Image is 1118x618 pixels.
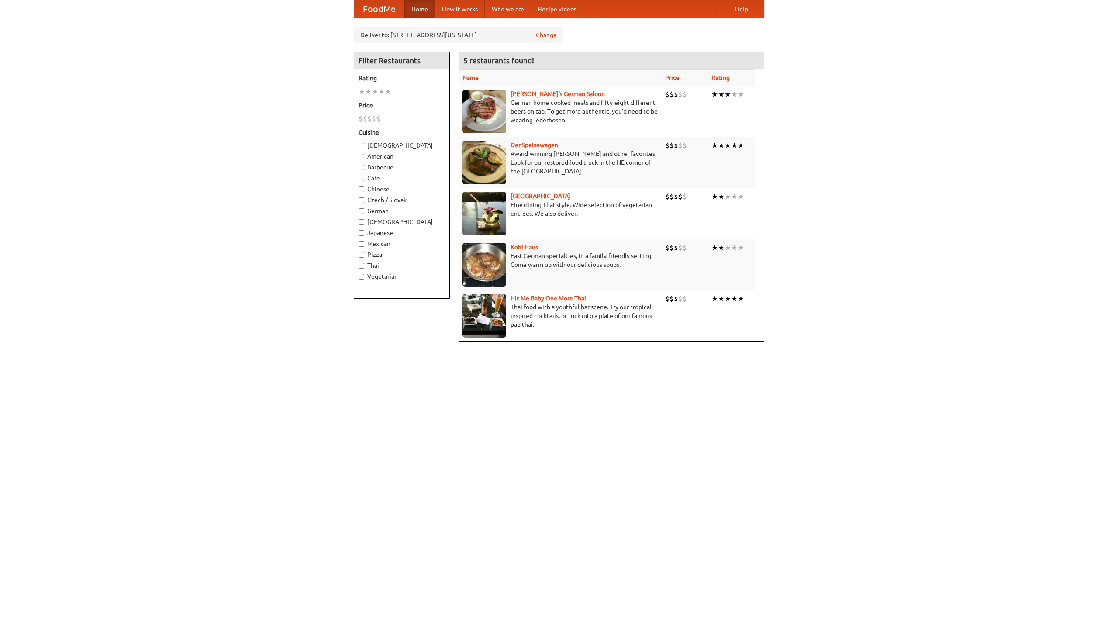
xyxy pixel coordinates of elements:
li: $ [678,294,683,304]
li: ★ [731,192,738,201]
li: ★ [718,192,725,201]
li: ★ [718,243,725,252]
li: $ [674,294,678,304]
li: ★ [711,192,718,201]
a: Who we are [485,0,531,18]
label: German [359,207,445,215]
a: Hit Me Baby One More Thai [511,295,586,302]
li: ★ [725,141,731,150]
li: $ [683,90,687,99]
li: $ [665,192,669,201]
li: ★ [738,141,744,150]
li: ★ [365,87,372,97]
li: $ [359,114,363,124]
img: kohlhaus.jpg [462,243,506,287]
div: Deliver to: [STREET_ADDRESS][US_STATE] [354,27,563,43]
label: Chinese [359,185,445,193]
li: $ [678,243,683,252]
label: Japanese [359,228,445,237]
a: FoodMe [354,0,404,18]
li: $ [669,243,674,252]
li: $ [376,114,380,124]
a: Home [404,0,435,18]
li: $ [683,141,687,150]
img: speisewagen.jpg [462,141,506,184]
li: ★ [711,243,718,252]
a: [PERSON_NAME]'s German Saloon [511,90,605,97]
label: Barbecue [359,163,445,172]
label: Pizza [359,250,445,259]
a: Name [462,74,479,81]
li: ★ [711,90,718,99]
li: ★ [718,294,725,304]
input: American [359,154,364,159]
li: ★ [718,141,725,150]
li: ★ [731,90,738,99]
li: $ [678,141,683,150]
li: $ [683,294,687,304]
li: ★ [731,141,738,150]
p: Fine dining Thai-style. Wide selection of vegetarian entrées. We also deliver. [462,200,658,218]
label: Cafe [359,174,445,183]
img: babythai.jpg [462,294,506,338]
input: Thai [359,263,364,269]
a: [GEOGRAPHIC_DATA] [511,193,570,200]
li: $ [678,192,683,201]
li: $ [367,114,372,124]
li: ★ [738,192,744,201]
p: Thai food with a youthful bar scene. Try our tropical inspired cocktails, or tuck into a plate of... [462,303,658,329]
li: $ [669,294,674,304]
a: Change [536,31,557,39]
a: How it works [435,0,485,18]
input: Czech / Slovak [359,197,364,203]
input: Cafe [359,176,364,181]
li: $ [665,141,669,150]
input: Pizza [359,252,364,258]
a: Help [728,0,755,18]
li: $ [665,90,669,99]
li: ★ [738,90,744,99]
li: $ [674,192,678,201]
label: Czech / Slovak [359,196,445,204]
li: ★ [711,294,718,304]
input: Barbecue [359,165,364,170]
p: German home-cooked meals and fifty-eight different beers on tap. To get more authentic, you'd nee... [462,98,658,124]
li: ★ [725,243,731,252]
li: $ [674,243,678,252]
li: ★ [372,87,378,97]
li: $ [674,141,678,150]
li: $ [669,90,674,99]
li: ★ [731,243,738,252]
h5: Cuisine [359,128,445,137]
li: ★ [731,294,738,304]
li: $ [372,114,376,124]
li: $ [669,192,674,201]
li: ★ [718,90,725,99]
li: ★ [725,294,731,304]
li: ★ [738,243,744,252]
ng-pluralize: 5 restaurants found! [463,56,534,65]
img: satay.jpg [462,192,506,235]
label: [DEMOGRAPHIC_DATA] [359,218,445,226]
input: [DEMOGRAPHIC_DATA] [359,219,364,225]
h5: Rating [359,74,445,83]
label: American [359,152,445,161]
input: Japanese [359,230,364,236]
a: Recipe videos [531,0,583,18]
li: ★ [725,192,731,201]
li: ★ [738,294,744,304]
input: Chinese [359,186,364,192]
p: East German specialties, in a family-friendly setting. Come warm up with our delicious soups. [462,252,658,269]
li: $ [669,141,674,150]
label: [DEMOGRAPHIC_DATA] [359,141,445,150]
li: ★ [359,87,365,97]
a: Price [665,74,680,81]
li: ★ [378,87,385,97]
li: $ [683,243,687,252]
b: Der Speisewagen [511,142,558,148]
li: $ [678,90,683,99]
li: $ [665,243,669,252]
